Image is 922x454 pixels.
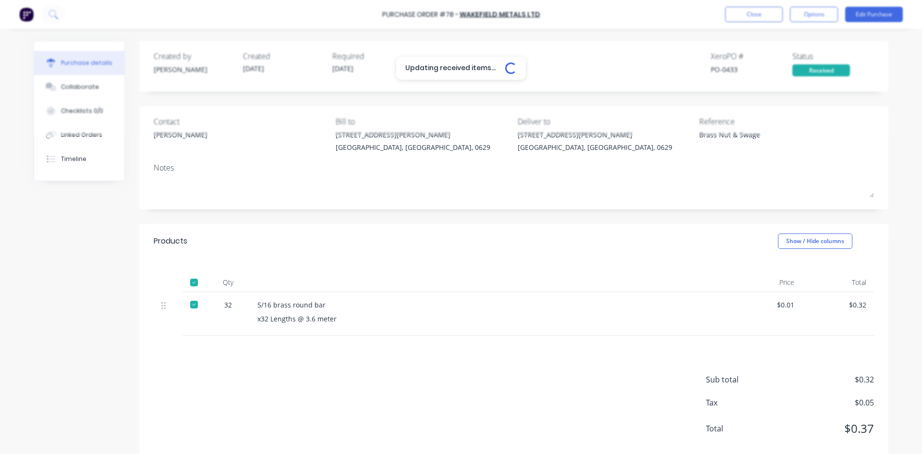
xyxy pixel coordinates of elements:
[706,397,778,408] span: Tax
[730,273,802,292] div: Price
[518,142,672,152] div: [GEOGRAPHIC_DATA], [GEOGRAPHIC_DATA], 0629
[154,235,187,247] div: Products
[706,423,778,434] span: Total
[34,147,124,171] button: Timeline
[778,420,874,437] span: $0.37
[206,273,250,292] div: Qty
[214,300,242,310] div: 32
[699,130,819,151] textarea: Brass Nut & Swage
[738,300,794,310] div: $0.01
[706,374,778,385] span: Sub total
[810,300,866,310] div: $0.32
[61,155,86,163] div: Timeline
[154,162,874,173] div: Notes
[396,57,526,80] div: Updating received items...
[778,374,874,385] span: $0.32
[778,397,874,408] span: $0.05
[778,233,852,249] button: Show / Hide columns
[336,142,490,152] div: [GEOGRAPHIC_DATA], [GEOGRAPHIC_DATA], 0629
[257,300,722,310] div: 5/16 brass round bar
[257,314,722,324] div: x32 Lengths @ 3.6 meter
[802,273,874,292] div: Total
